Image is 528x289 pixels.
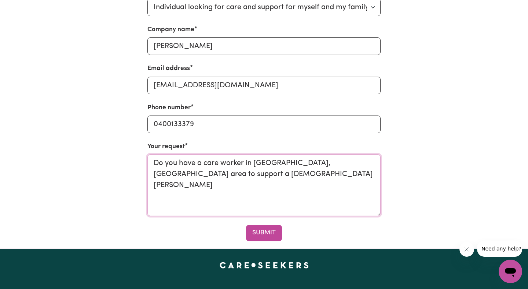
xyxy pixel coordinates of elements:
[147,64,190,73] label: Email address
[147,77,381,94] input: Your email address
[459,242,474,257] iframe: Close message
[220,262,309,268] a: Careseekers home page
[477,241,522,257] iframe: Message from company
[147,142,185,151] label: Your request
[147,25,194,34] label: Company name
[147,103,191,113] label: Phone number
[499,260,522,283] iframe: Button to launch messaging window
[147,116,381,133] input: Your phone number
[147,154,381,216] textarea: Do you have a care worker in [GEOGRAPHIC_DATA], [GEOGRAPHIC_DATA] area to support a [DEMOGRAPHIC_...
[246,225,282,241] button: Submit
[147,37,381,55] input: Your company name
